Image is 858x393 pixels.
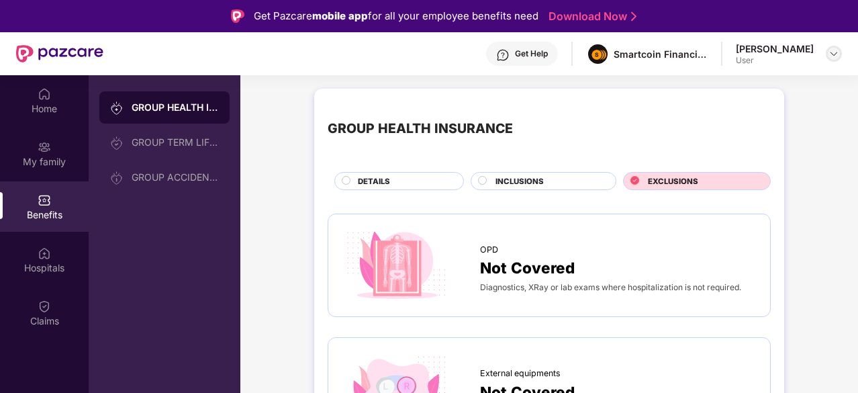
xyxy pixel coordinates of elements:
span: OPD [480,243,498,257]
span: INCLUSIONS [495,175,544,187]
img: svg+xml;base64,PHN2ZyBpZD0iSG9zcGl0YWxzIiB4bWxucz0iaHR0cDovL3d3dy53My5vcmcvMjAwMC9zdmciIHdpZHRoPS... [38,247,51,260]
img: svg+xml;base64,PHN2ZyBpZD0iRHJvcGRvd24tMzJ4MzIiIHhtbG5zPSJodHRwOi8vd3d3LnczLm9yZy8yMDAwL3N2ZyIgd2... [828,48,839,59]
span: External equipments [480,367,561,380]
div: Get Pazcare for all your employee benefits need [254,8,538,24]
strong: mobile app [312,9,368,22]
span: DETAILS [358,175,390,187]
img: icon [342,228,450,304]
span: Diagnostics, XRay or lab exams where hospitalization is not required. [480,282,741,292]
img: svg+xml;base64,PHN2ZyBpZD0iQmVuZWZpdHMiIHhtbG5zPSJodHRwOi8vd3d3LnczLm9yZy8yMDAwL3N2ZyIgd2lkdGg9Ij... [38,193,51,207]
img: Logo [231,9,244,23]
img: svg+xml;base64,PHN2ZyB3aWR0aD0iMjAiIGhlaWdodD0iMjAiIHZpZXdCb3g9IjAgMCAyMCAyMCIgZmlsbD0ibm9uZSIgeG... [110,101,124,115]
img: svg+xml;base64,PHN2ZyB3aWR0aD0iMjAiIGhlaWdodD0iMjAiIHZpZXdCb3g9IjAgMCAyMCAyMCIgZmlsbD0ibm9uZSIgeG... [38,140,51,154]
div: [PERSON_NAME] [736,42,814,55]
div: GROUP HEALTH INSURANCE [132,101,219,114]
img: svg+xml;base64,PHN2ZyB3aWR0aD0iMjAiIGhlaWdodD0iMjAiIHZpZXdCb3g9IjAgMCAyMCAyMCIgZmlsbD0ibm9uZSIgeG... [110,171,124,185]
img: image%20(1).png [588,44,608,64]
img: svg+xml;base64,PHN2ZyB3aWR0aD0iMjAiIGhlaWdodD0iMjAiIHZpZXdCb3g9IjAgMCAyMCAyMCIgZmlsbD0ibm9uZSIgeG... [110,136,124,150]
div: Get Help [515,48,548,59]
img: svg+xml;base64,PHN2ZyBpZD0iSG9tZSIgeG1sbnM9Imh0dHA6Ly93d3cudzMub3JnLzIwMDAvc3ZnIiB3aWR0aD0iMjAiIG... [38,87,51,101]
div: Smartcoin Financials Private Limited [614,48,708,60]
img: Stroke [631,9,636,24]
img: svg+xml;base64,PHN2ZyBpZD0iSGVscC0zMngzMiIgeG1sbnM9Imh0dHA6Ly93d3cudzMub3JnLzIwMDAvc3ZnIiB3aWR0aD... [496,48,510,62]
span: Not Covered [480,256,575,279]
span: EXCLUSIONS [648,175,698,187]
div: GROUP HEALTH INSURANCE [328,118,513,139]
img: svg+xml;base64,PHN2ZyBpZD0iQ2xhaW0iIHhtbG5zPSJodHRwOi8vd3d3LnczLm9yZy8yMDAwL3N2ZyIgd2lkdGg9IjIwIi... [38,300,51,313]
div: GROUP TERM LIFE INSURANCE [132,137,219,148]
a: Download Now [549,9,632,24]
img: New Pazcare Logo [16,45,103,62]
div: User [736,55,814,66]
div: GROUP ACCIDENTAL INSURANCE [132,172,219,183]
